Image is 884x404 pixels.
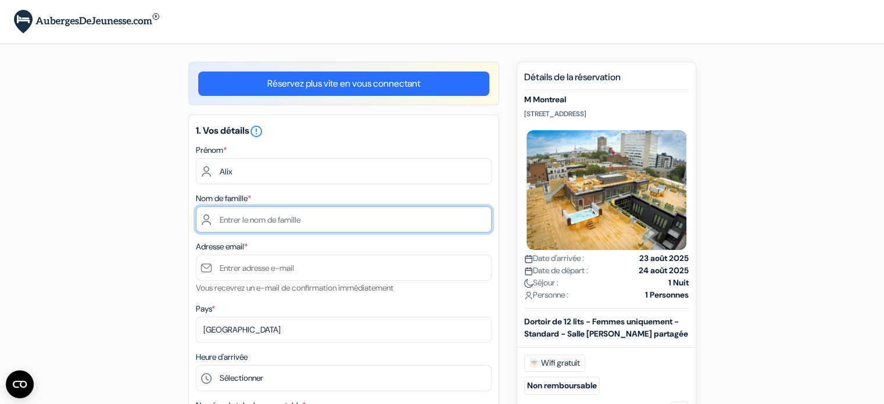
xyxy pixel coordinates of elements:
label: Adresse email [196,241,248,253]
a: Réservez plus vite en vous connectant [198,71,489,96]
h5: M Montreal [524,95,689,105]
img: user_icon.svg [524,291,533,300]
img: calendar.svg [524,255,533,263]
input: Entrer adresse e-mail [196,255,492,281]
span: Date d'arrivée : [524,252,584,264]
p: [STREET_ADDRESS] [524,109,689,119]
span: Personne : [524,289,568,301]
small: Non remboursable [524,377,600,395]
button: Ouvrir le widget CMP [6,370,34,398]
label: Nom de famille [196,192,251,205]
label: Heure d'arrivée [196,351,248,363]
span: Date de départ : [524,264,588,277]
img: calendar.svg [524,267,533,276]
img: free_wifi.svg [529,359,539,368]
input: Entrer le nom de famille [196,206,492,233]
strong: 1 Personnes [645,289,689,301]
span: Séjour : [524,277,559,289]
strong: 24 août 2025 [639,264,689,277]
label: Prénom [196,144,227,156]
img: AubergesDeJeunesse.com [14,10,159,34]
strong: 23 août 2025 [639,252,689,264]
label: Pays [196,303,215,315]
h5: 1. Vos détails [196,124,492,138]
h5: Détails de la réservation [524,71,689,90]
img: moon.svg [524,279,533,288]
a: error_outline [249,124,263,137]
small: Vous recevrez un e-mail de confirmation immédiatement [196,283,393,293]
input: Entrez votre prénom [196,158,492,184]
b: Dortoir de 12 lits - Femmes uniquement - Standard - Salle [PERSON_NAME] partagée [524,316,688,339]
i: error_outline [249,124,263,138]
span: Wifi gratuit [524,355,585,372]
strong: 1 Nuit [668,277,689,289]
